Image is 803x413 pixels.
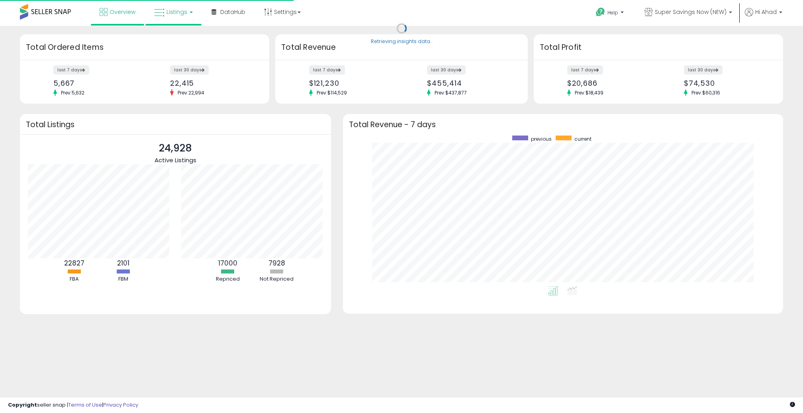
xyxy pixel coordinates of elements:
[57,89,88,96] span: Prev: 5,632
[64,258,84,268] b: 22827
[26,122,325,128] h3: Total Listings
[99,275,147,283] div: FBM
[155,141,196,156] p: 24,928
[53,65,89,75] label: last 7 days
[309,65,345,75] label: last 7 days
[170,79,255,87] div: 22,415
[567,65,603,75] label: last 7 days
[117,258,129,268] b: 2101
[684,65,723,75] label: last 30 days
[268,258,285,268] b: 7928
[427,65,466,75] label: last 30 days
[50,275,98,283] div: FBA
[313,89,351,96] span: Prev: $114,529
[204,275,252,283] div: Repriced
[607,9,618,16] span: Help
[427,79,513,87] div: $455,414
[684,79,769,87] div: $74,530
[26,42,263,53] h3: Total Ordered Items
[755,8,777,16] span: Hi Ahad
[281,42,522,53] h3: Total Revenue
[349,122,777,128] h3: Total Revenue - 7 days
[531,136,552,142] span: previous
[170,65,209,75] label: last 30 days
[174,89,208,96] span: Prev: 22,994
[431,89,471,96] span: Prev: $437,877
[166,8,187,16] span: Listings
[253,275,301,283] div: Not Repriced
[53,79,139,87] div: 5,667
[371,38,433,45] div: Retrieving insights data..
[218,258,237,268] b: 17000
[745,8,782,26] a: Hi Ahad
[687,89,724,96] span: Prev: $60,316
[540,42,777,53] h3: Total Profit
[574,136,591,142] span: current
[220,8,245,16] span: DataHub
[110,8,135,16] span: Overview
[595,7,605,17] i: Get Help
[567,79,652,87] div: $20,686
[309,79,396,87] div: $121,230
[155,156,196,164] span: Active Listings
[571,89,607,96] span: Prev: $18,439
[590,1,632,26] a: Help
[655,8,727,16] span: Super Savings Now (NEW)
